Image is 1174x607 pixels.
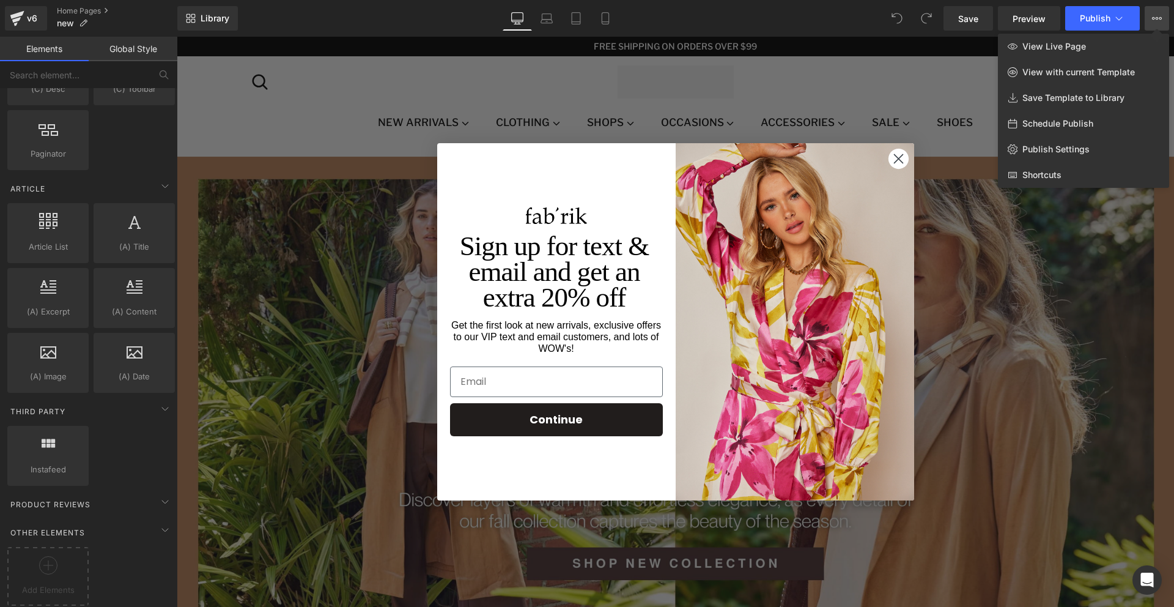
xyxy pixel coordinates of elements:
[97,370,171,383] span: (A) Date
[11,370,85,383] span: (A) Image
[11,305,85,318] span: (A) Excerpt
[24,10,40,26] div: v6
[89,37,177,61] a: Global Style
[283,194,472,276] span: Sign up for text & email and get an extra 20% off
[499,106,737,464] img: ac86eadc-aba2-4e53-b14d-33d940f3d092.jpeg
[532,6,561,31] a: Laptop
[1145,6,1169,31] button: View Live PageView with current TemplateSave Template to LibrarySchedule PublishPublish SettingsS...
[11,240,85,253] span: Article List
[1022,144,1090,155] span: Publish Settings
[561,6,591,31] a: Tablet
[9,527,86,538] span: Other Elements
[914,6,939,31] button: Redo
[57,6,177,16] a: Home Pages
[11,147,85,160] span: Paginator
[9,183,46,195] span: Article
[998,6,1060,31] a: Preview
[1132,565,1162,595] div: Open Intercom Messenger
[503,6,532,31] a: Desktop
[711,111,733,133] button: Close dialog
[1022,41,1086,52] span: View Live Page
[349,171,410,187] img: logo
[1065,6,1140,31] button: Publish
[1080,13,1110,23] span: Publish
[177,6,238,31] a: New Library
[5,6,47,31] a: v6
[97,83,171,95] span: (C) Toolbar
[11,463,85,476] span: Instafeed
[10,584,86,597] span: Add Elements
[9,406,67,417] span: Third Party
[11,83,85,95] span: (C) Desc
[1022,92,1124,103] span: Save Template to Library
[275,283,484,317] span: Get the first look at new arrivals, exclusive offers to our VIP text and email customers, and lot...
[1022,169,1061,181] span: Shortcuts
[273,367,486,400] button: Continue
[885,6,909,31] button: Undo
[97,240,171,253] span: (A) Title
[201,13,229,24] span: Library
[97,305,171,318] span: (A) Content
[9,499,92,510] span: Product Reviews
[1022,67,1135,78] span: View with current Template
[1013,12,1046,25] span: Preview
[1022,118,1093,129] span: Schedule Publish
[958,12,978,25] span: Save
[273,330,486,360] input: Email
[57,18,74,28] span: new
[591,6,620,31] a: Mobile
